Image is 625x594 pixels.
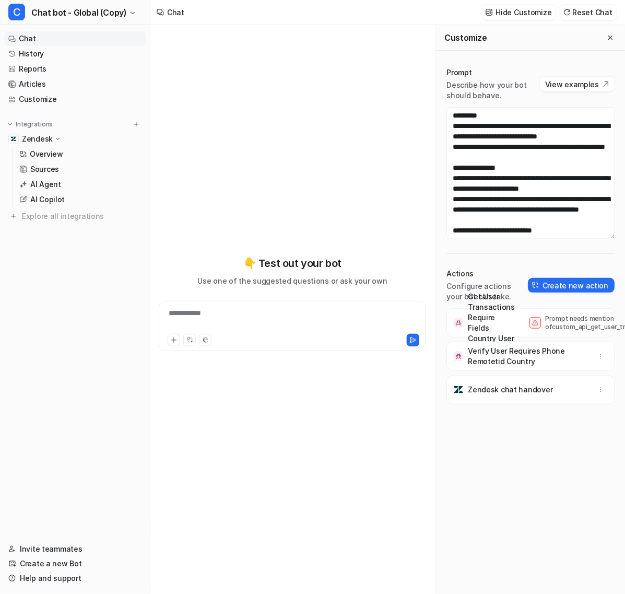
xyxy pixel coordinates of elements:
[6,121,14,128] img: expand menu
[15,162,146,177] a: Sources
[15,192,146,207] a: AI Copilot
[15,147,146,161] a: Overview
[4,46,146,61] a: History
[486,8,493,16] img: customize
[444,32,487,43] h2: Customize
[4,571,146,586] a: Help and support
[604,31,617,44] button: Close flyout
[453,385,464,395] img: Zendesk chat handover icon
[468,346,568,367] p: Verify User Requires Phone Remotetid Country
[30,149,63,159] p: Overview
[453,351,464,362] img: Verify User Requires Phone Remotetid Country icon
[468,385,552,395] p: Zendesk chat handover
[30,164,59,174] p: Sources
[8,211,19,222] img: explore all integrations
[4,556,146,571] a: Create a new Bot
[10,136,17,142] img: Zendesk
[4,92,146,107] a: Customize
[4,209,146,224] a: Explore all integrations
[31,5,126,20] span: Chat bot - Global (Copy)
[30,194,65,205] p: AI Copilot
[30,179,61,190] p: AI Agent
[15,177,146,192] a: AI Agent
[4,119,56,130] button: Integrations
[243,255,341,271] p: 👇 Test out your bot
[8,4,25,20] span: C
[563,8,571,16] img: reset
[16,120,53,129] p: Integrations
[560,5,617,20] button: Reset Chat
[4,542,146,556] a: Invite teammates
[540,77,615,91] button: View examples
[468,292,515,354] p: Get User Transactions Require Fields Country User Id
[167,7,184,18] div: Chat
[446,67,539,78] p: Prompt
[446,80,539,101] p: Describe how your bot should behave.
[198,275,387,286] p: Use one of the suggested questions or ask your own
[4,77,146,91] a: Articles
[446,269,528,279] p: Actions
[453,318,464,328] img: Get User Transactions Require Fields Country User Id icon
[532,282,539,289] img: create-action-icon.svg
[133,121,140,128] img: menu_add.svg
[22,134,53,144] p: Zendesk
[4,31,146,46] a: Chat
[446,281,528,302] p: Configure actions your bot can take.
[482,5,556,20] button: Hide Customize
[22,208,141,225] span: Explore all integrations
[528,278,615,293] button: Create new action
[4,62,146,76] a: Reports
[496,7,552,18] p: Hide Customize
